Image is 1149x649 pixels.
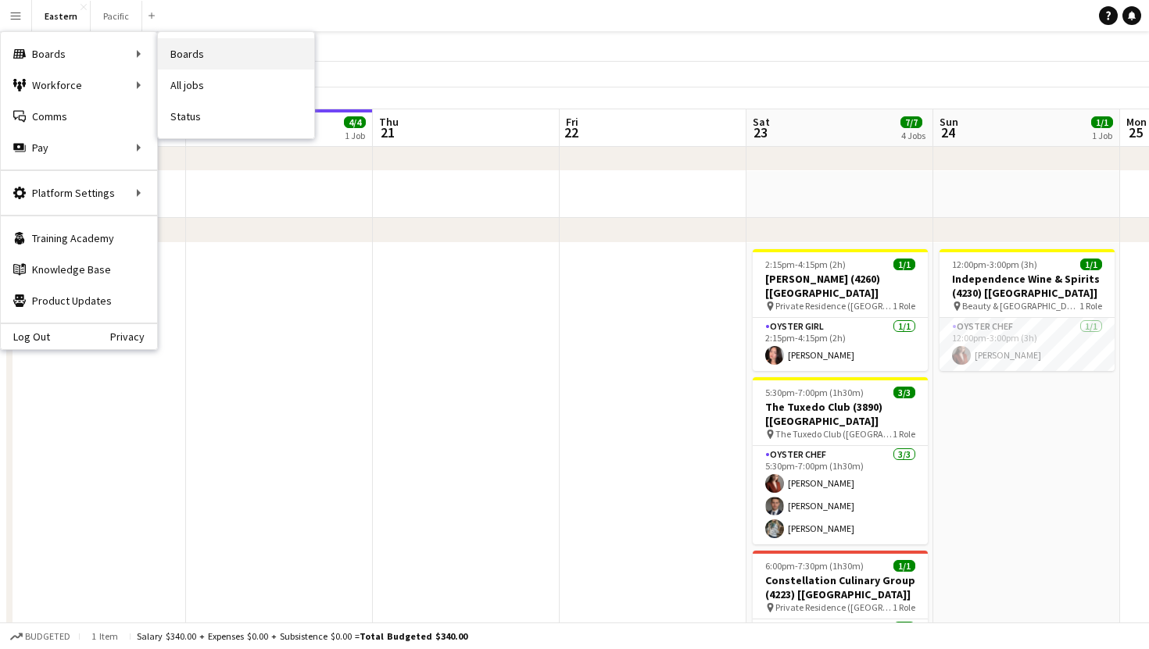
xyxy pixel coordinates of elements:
a: All jobs [158,70,314,101]
button: Eastern [32,1,91,31]
span: Private Residence ([GEOGRAPHIC_DATA], [GEOGRAPHIC_DATA]) [775,300,893,312]
span: Private Residence ([GEOGRAPHIC_DATA], [GEOGRAPHIC_DATA]) [775,601,893,613]
div: Pay [1,132,157,163]
span: 24 [937,123,958,141]
span: Mon [1126,115,1147,129]
a: Product Updates [1,285,157,316]
div: Platform Settings [1,177,157,209]
span: 1 item [86,630,123,642]
div: 1 Job [1092,130,1112,141]
span: 22 [564,123,578,141]
app-job-card: 2:15pm-4:15pm (2h)1/1[PERSON_NAME] (4260) [[GEOGRAPHIC_DATA]] Private Residence ([GEOGRAPHIC_DATA... [753,249,928,371]
button: Budgeted [8,628,73,645]
div: 4 Jobs [901,130,925,141]
a: Log Out [1,330,50,343]
span: 7/7 [900,116,922,128]
span: Total Budgeted $340.00 [360,630,467,642]
a: Training Academy [1,223,157,254]
h3: Constellation Culinary Group (4223) [[GEOGRAPHIC_DATA]] [753,573,928,601]
h3: [PERSON_NAME] (4260) [[GEOGRAPHIC_DATA]] [753,272,928,300]
span: 2:15pm-4:15pm (2h) [765,259,846,270]
span: Fri [566,115,578,129]
span: Beauty & [GEOGRAPHIC_DATA] [GEOGRAPHIC_DATA] [962,300,1079,312]
span: 1/1 [893,560,915,572]
a: Comms [1,101,157,132]
span: 1 Role [1079,300,1102,312]
div: Workforce [1,70,157,101]
span: 4/4 [344,116,366,128]
h3: Independence Wine & Spirits (4230) [[GEOGRAPHIC_DATA]] [940,272,1115,300]
span: 12:00pm-3:00pm (3h) [952,259,1037,270]
a: Privacy [110,330,157,343]
app-card-role: Oyster Chef3/35:30pm-7:00pm (1h30m)[PERSON_NAME][PERSON_NAME][PERSON_NAME] [753,446,928,544]
span: 1/1 [893,259,915,270]
a: Knowledge Base [1,254,157,285]
span: 1/1 [1080,259,1102,270]
div: 1 Job [345,130,365,141]
span: 3/3 [893,387,915,398]
app-job-card: 5:30pm-7:00pm (1h30m)3/3The Tuxedo Club (3890) [[GEOGRAPHIC_DATA]] The Tuxedo Club ([GEOGRAPHIC_D... [753,377,928,544]
app-job-card: 12:00pm-3:00pm (3h)1/1Independence Wine & Spirits (4230) [[GEOGRAPHIC_DATA]] Beauty & [GEOGRAPHIC... [940,249,1115,371]
span: 6:00pm-7:30pm (1h30m) [765,560,864,572]
h3: The Tuxedo Club (3890) [[GEOGRAPHIC_DATA]] [753,400,928,428]
a: Status [158,101,314,132]
span: 21 [377,123,399,141]
span: The Tuxedo Club ([GEOGRAPHIC_DATA], [GEOGRAPHIC_DATA]) [775,428,893,440]
span: Sun [940,115,958,129]
a: Boards [158,38,314,70]
span: 1 Role [893,428,915,440]
span: 1 Role [893,601,915,613]
span: 5:30pm-7:00pm (1h30m) [765,387,864,398]
span: Budgeted [25,631,70,642]
span: 23 [750,123,770,141]
div: Salary $340.00 + Expenses $0.00 + Subsistence $0.00 = [137,630,467,642]
div: Boards [1,38,157,70]
span: 1 Role [893,300,915,312]
button: Pacific [91,1,142,31]
span: 1/1 [1091,116,1113,128]
span: Sat [753,115,770,129]
span: 25 [1124,123,1147,141]
span: Thu [379,115,399,129]
app-card-role: Oyster Girl1/12:15pm-4:15pm (2h)[PERSON_NAME] [753,318,928,371]
app-card-role: Oyster Chef1/112:00pm-3:00pm (3h)[PERSON_NAME] [940,318,1115,371]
